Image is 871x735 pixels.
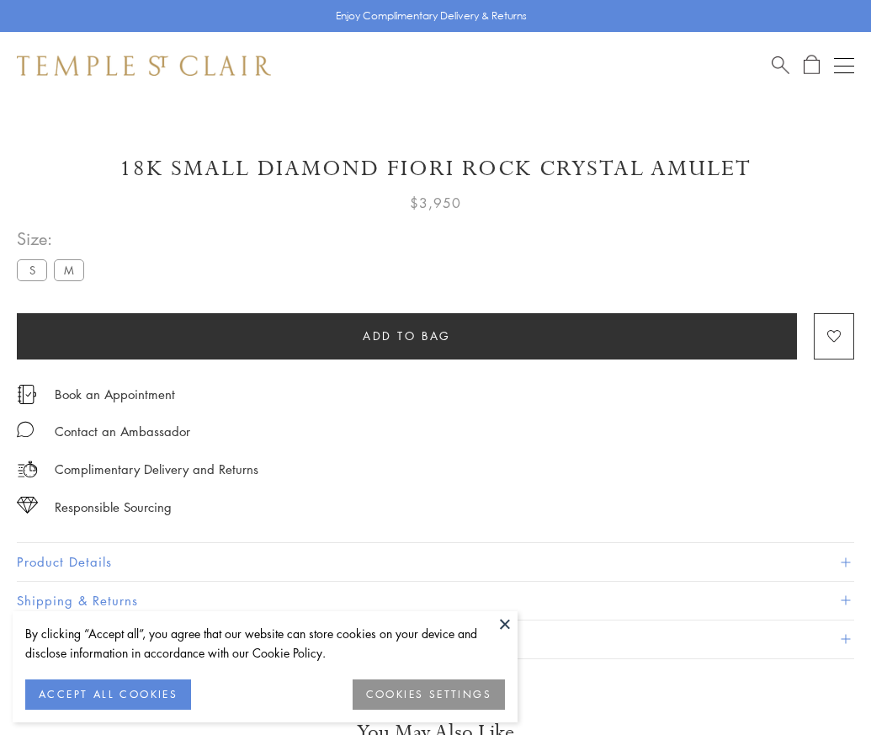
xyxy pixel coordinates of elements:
[55,421,190,442] div: Contact an Ambassador
[17,497,38,514] img: icon_sourcing.svg
[55,385,175,403] a: Book an Appointment
[17,225,91,253] span: Size:
[25,679,191,710] button: ACCEPT ALL COOKIES
[804,55,820,76] a: Open Shopping Bag
[772,55,789,76] a: Search
[353,679,505,710] button: COOKIES SETTINGS
[17,259,47,280] label: S
[17,154,854,184] h1: 18K Small Diamond Fiori Rock Crystal Amulet
[363,327,451,345] span: Add to bag
[55,497,172,518] div: Responsible Sourcing
[25,624,505,663] div: By clicking “Accept all”, you agree that our website can store cookies on your device and disclos...
[410,192,461,214] span: $3,950
[54,259,84,280] label: M
[17,582,854,620] button: Shipping & Returns
[17,56,271,76] img: Temple St. Clair
[17,313,797,360] button: Add to bag
[55,459,258,480] p: Complimentary Delivery and Returns
[17,543,854,581] button: Product Details
[834,56,854,76] button: Open navigation
[336,8,527,24] p: Enjoy Complimentary Delivery & Returns
[17,421,34,438] img: MessageIcon-01_2.svg
[17,459,38,480] img: icon_delivery.svg
[17,385,37,404] img: icon_appointment.svg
